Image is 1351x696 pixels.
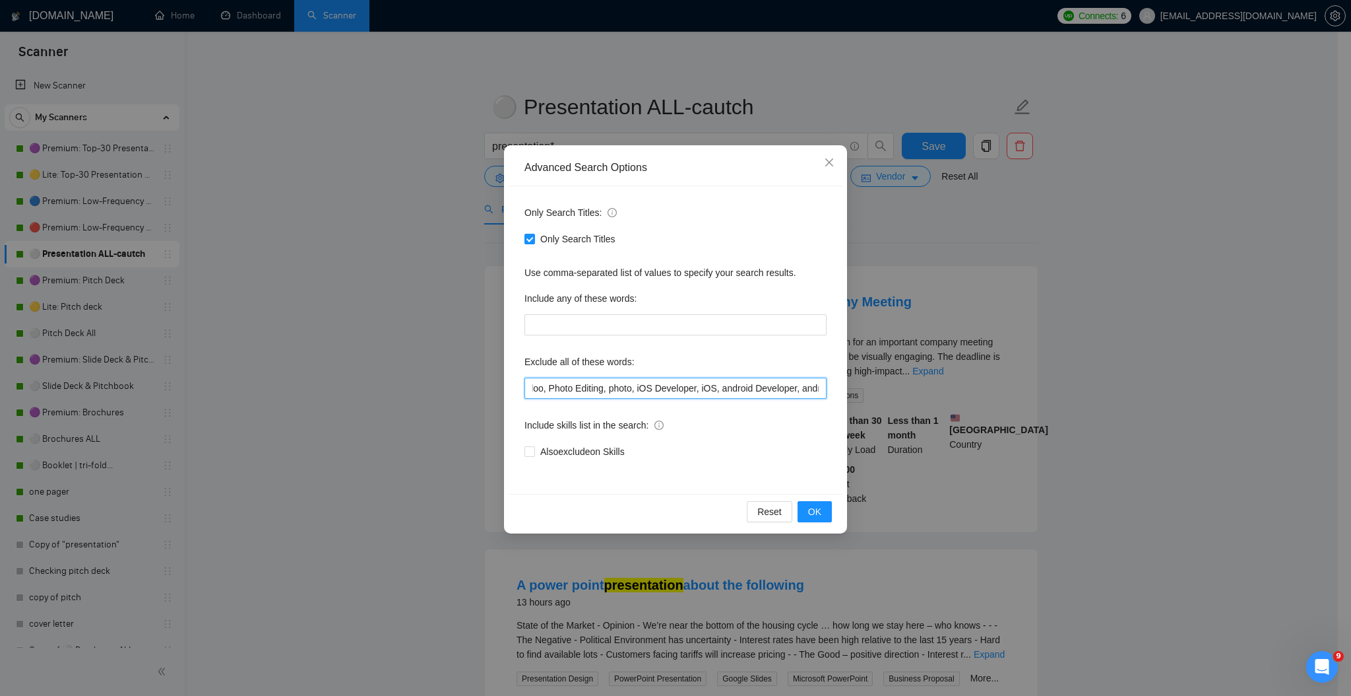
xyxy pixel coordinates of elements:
[1333,651,1344,662] span: 9
[524,418,664,433] span: Include skills list in the search:
[747,501,792,522] button: Reset
[524,288,637,309] label: Include any of these words:
[535,232,621,246] span: Only Search Titles
[524,160,827,175] div: Advanced Search Options
[757,505,782,519] span: Reset
[811,145,847,181] button: Close
[524,351,635,372] label: Exclude all of these words:
[808,505,821,519] span: OK
[608,208,617,217] span: info-circle
[524,265,827,280] div: Use comma-separated list of values to specify your search results.
[824,157,834,168] span: close
[535,444,630,459] span: Also exclude on Skills
[1306,651,1338,683] iframe: Intercom live chat
[524,205,617,220] span: Only Search Titles:
[798,501,832,522] button: OK
[654,421,664,430] span: info-circle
